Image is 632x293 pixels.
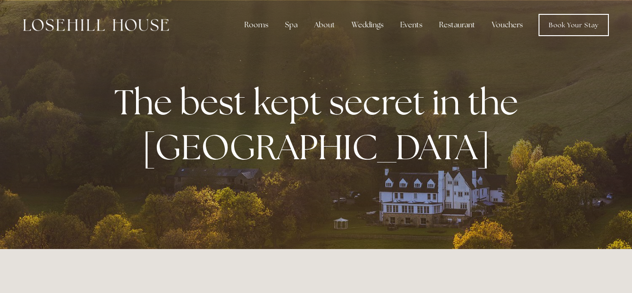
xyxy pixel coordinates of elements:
[114,79,526,170] strong: The best kept secret in the [GEOGRAPHIC_DATA]
[344,16,391,34] div: Weddings
[539,14,609,36] a: Book Your Stay
[432,16,483,34] div: Restaurant
[307,16,342,34] div: About
[23,19,169,31] img: Losehill House
[484,16,530,34] a: Vouchers
[393,16,430,34] div: Events
[278,16,305,34] div: Spa
[237,16,276,34] div: Rooms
